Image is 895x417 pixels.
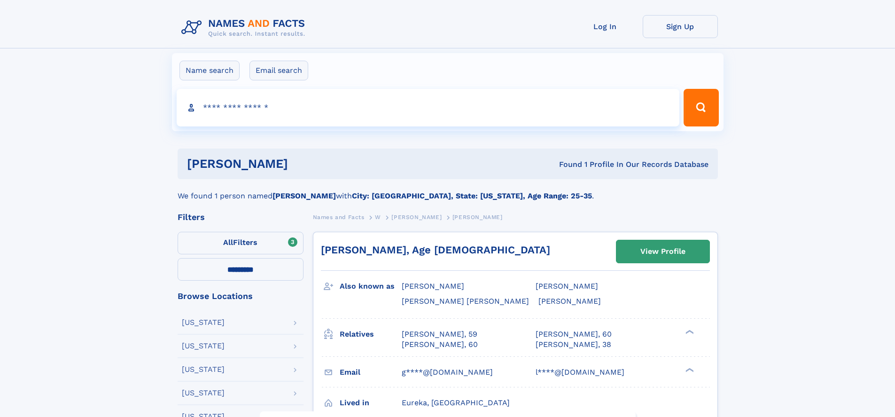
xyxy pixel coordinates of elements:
div: [US_STATE] [182,319,225,326]
span: Eureka, [GEOGRAPHIC_DATA] [402,398,510,407]
span: W [375,214,381,220]
a: [PERSON_NAME] [391,211,442,223]
span: [PERSON_NAME] [538,297,601,306]
img: Logo Names and Facts [178,15,313,40]
h3: Relatives [340,326,402,342]
label: Email search [249,61,308,80]
span: [PERSON_NAME] [402,282,464,291]
b: City: [GEOGRAPHIC_DATA], State: [US_STATE], Age Range: 25-35 [352,191,592,200]
input: search input [177,89,680,126]
div: ❯ [683,367,694,373]
div: Found 1 Profile In Our Records Database [423,159,708,170]
a: View Profile [616,240,709,263]
h3: Lived in [340,395,402,411]
div: View Profile [640,241,685,262]
h1: [PERSON_NAME] [187,158,424,170]
b: [PERSON_NAME] [272,191,336,200]
a: [PERSON_NAME], Age [DEMOGRAPHIC_DATA] [321,244,550,256]
a: Names and Facts [313,211,365,223]
a: Sign Up [643,15,718,38]
span: All [223,238,233,247]
span: [PERSON_NAME] [PERSON_NAME] [402,297,529,306]
div: [US_STATE] [182,389,225,397]
button: Search Button [684,89,718,126]
div: ❯ [683,329,694,335]
div: Browse Locations [178,292,304,300]
a: [PERSON_NAME], 38 [536,339,611,350]
label: Filters [178,232,304,254]
div: Filters [178,213,304,221]
a: [PERSON_NAME], 60 [536,329,612,339]
div: We found 1 person named with . [178,179,718,202]
a: [PERSON_NAME], 60 [402,339,478,350]
label: Name search [179,61,240,80]
div: [US_STATE] [182,366,225,373]
a: [PERSON_NAME], 59 [402,329,477,339]
span: [PERSON_NAME] [391,214,442,220]
span: [PERSON_NAME] [452,214,503,220]
a: Log In [568,15,643,38]
span: [PERSON_NAME] [536,282,598,291]
h3: Also known as [340,278,402,294]
a: W [375,211,381,223]
div: [US_STATE] [182,342,225,350]
h3: Email [340,364,402,380]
